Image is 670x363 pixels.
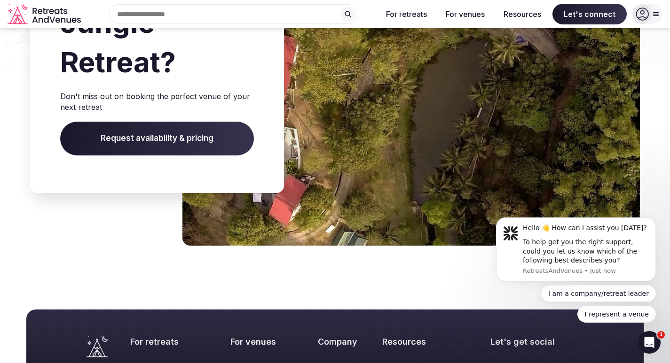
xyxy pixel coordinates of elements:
[318,336,378,348] h2: Company
[496,4,549,24] button: Resources
[438,4,492,24] button: For venues
[60,122,254,155] span: Request availability & pricing
[230,336,314,348] h2: For venues
[378,4,434,24] button: For retreats
[490,336,583,348] h2: Let's get social
[552,4,627,24] span: Let's connect
[87,336,108,357] a: Visit the homepage
[638,331,661,354] iframe: Intercom live chat
[8,4,83,25] svg: Retreats and Venues company logo
[657,331,665,339] span: 1
[482,209,670,328] iframe: Intercom notifications message
[60,91,254,112] p: Don't miss out on booking the perfect venue of your next retreat
[382,336,487,348] h2: Resources
[130,336,227,348] h2: For retreats
[8,4,83,25] a: Visit the homepage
